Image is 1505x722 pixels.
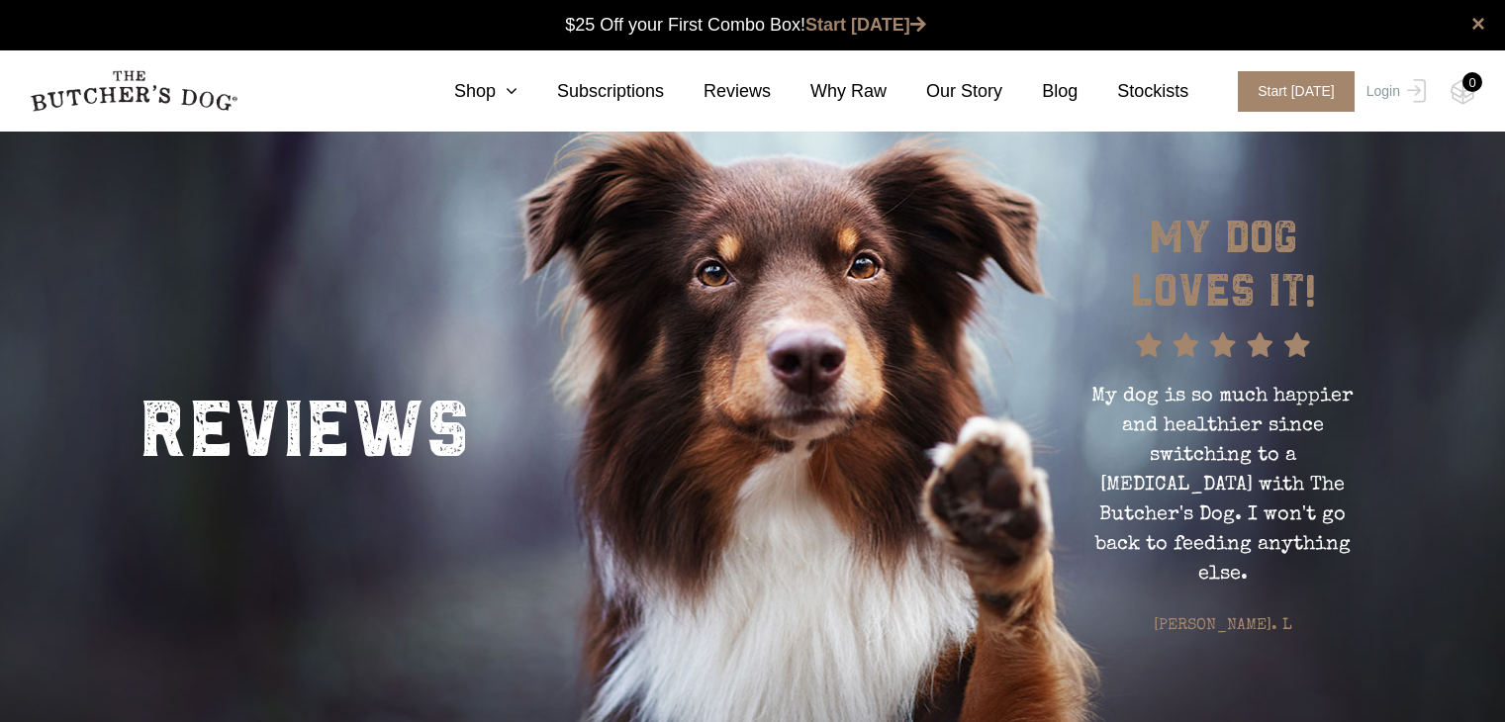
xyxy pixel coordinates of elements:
div: 0 [1462,72,1482,92]
p: [PERSON_NAME]. L [1080,614,1366,638]
a: Shop [415,78,517,105]
h2: Reviews [140,360,470,489]
a: Blog [1002,78,1078,105]
a: Subscriptions [517,78,664,105]
a: close [1471,12,1485,36]
a: Our Story [887,78,1002,105]
a: Why Raw [771,78,887,105]
img: review stars [1136,332,1310,357]
span: Start [DATE] [1238,71,1355,112]
p: My dog is so much happier and healthier since switching to a [MEDICAL_DATA] with The Butcher's Do... [1080,382,1366,589]
a: Start [DATE] [1218,71,1362,112]
a: Stockists [1078,78,1188,105]
a: Reviews [664,78,771,105]
a: Start [DATE] [805,15,926,35]
h2: MY DOG LOVES IT! [1119,211,1327,317]
img: TBD_Cart-Empty.png [1451,79,1475,105]
a: Login [1362,71,1426,112]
